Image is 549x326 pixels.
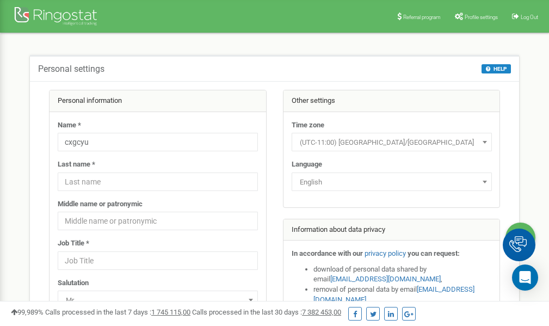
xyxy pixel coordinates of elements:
[313,285,492,305] li: removal of personal data by email ,
[58,212,258,230] input: Middle name or patronymic
[58,278,89,288] label: Salutation
[38,64,104,74] h5: Personal settings
[192,308,341,316] span: Calls processed in the last 30 days :
[58,199,143,210] label: Middle name or patronymic
[292,159,322,170] label: Language
[292,133,492,151] span: (UTC-11:00) Pacific/Midway
[50,90,266,112] div: Personal information
[482,64,511,73] button: HELP
[58,133,258,151] input: Name
[313,265,492,285] li: download of personal data shared by email ,
[302,308,341,316] u: 7 382 453,00
[151,308,190,316] u: 1 745 115,00
[295,135,488,150] span: (UTC-11:00) Pacific/Midway
[58,159,95,170] label: Last name *
[403,14,441,20] span: Referral program
[295,175,488,190] span: English
[58,173,258,191] input: Last name
[45,308,190,316] span: Calls processed in the last 7 days :
[283,90,500,112] div: Other settings
[512,265,538,291] div: Open Intercom Messenger
[292,120,324,131] label: Time zone
[521,14,538,20] span: Log Out
[283,219,500,241] div: Information about data privacy
[11,308,44,316] span: 99,989%
[465,14,498,20] span: Profile settings
[58,238,89,249] label: Job Title *
[58,251,258,270] input: Job Title
[58,120,81,131] label: Name *
[292,173,492,191] span: English
[408,249,460,257] strong: you can request:
[292,249,363,257] strong: In accordance with our
[58,291,258,309] span: Mr.
[330,275,441,283] a: [EMAIL_ADDRESS][DOMAIN_NAME]
[61,293,254,308] span: Mr.
[365,249,406,257] a: privacy policy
